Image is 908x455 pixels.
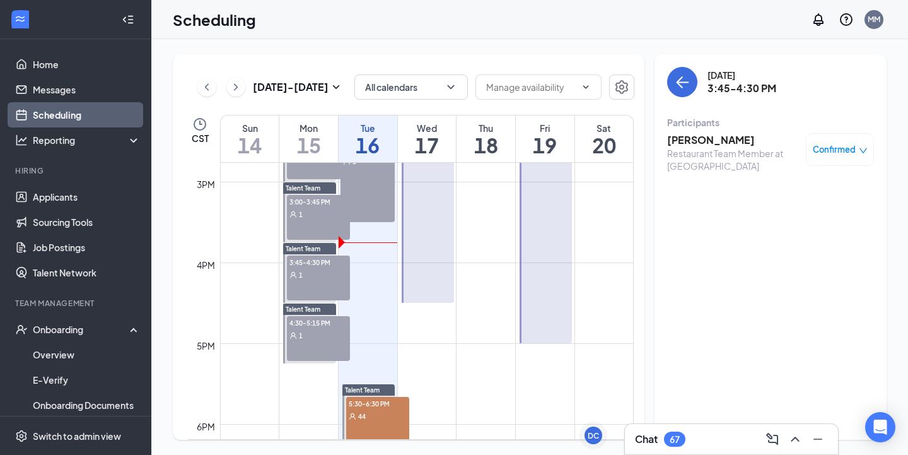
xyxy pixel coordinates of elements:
svg: UserCheck [15,323,28,336]
svg: ChevronLeft [201,80,213,95]
svg: ArrowLeft [675,74,690,90]
button: ComposeMessage [762,429,783,449]
span: Talent Team [286,305,320,313]
div: Thu [457,122,515,134]
h1: 17 [398,134,457,156]
span: 1 [299,331,303,340]
svg: SmallChevronDown [329,80,344,95]
svg: ChevronUp [788,432,803,447]
span: 4:30-5:15 PM [287,316,350,329]
svg: User [289,211,297,218]
button: ChevronRight [226,78,245,97]
div: Wed [398,122,457,134]
svg: ChevronRight [230,80,242,95]
a: September 17, 2025 [398,115,457,162]
span: CST [192,132,209,145]
span: 1 [299,210,303,219]
svg: Collapse [122,13,134,26]
button: All calendarsChevronDown [354,74,468,100]
div: DC [588,430,599,441]
h1: Scheduling [173,9,256,30]
div: 4pm [194,258,218,272]
input: Manage availability [486,80,576,94]
button: back-button [667,67,697,97]
div: MM [868,14,880,25]
span: 5:30-6:30 PM [346,397,409,410]
a: Overview [33,342,141,367]
svg: User [349,413,356,420]
a: September 18, 2025 [457,115,515,162]
div: 6pm [194,420,218,434]
span: Talent Team [286,245,320,252]
svg: Settings [614,80,629,95]
a: September 16, 2025 [339,115,397,162]
div: 3pm [194,177,218,191]
a: Messages [33,77,141,102]
a: September 20, 2025 [575,115,633,162]
a: Sourcing Tools [33,210,141,235]
svg: ChevronDown [445,81,457,93]
h1: 20 [575,134,633,156]
div: Tue [339,122,397,134]
span: Talent Team [286,184,320,192]
h1: 14 [221,134,279,156]
svg: Settings [15,430,28,442]
svg: ComposeMessage [765,432,780,447]
svg: ChevronDown [581,82,591,92]
a: Talent Network [33,260,141,285]
svg: Analysis [15,134,28,146]
h3: Chat [635,432,658,446]
a: September 19, 2025 [516,115,574,162]
a: Applicants [33,184,141,210]
div: Onboarding [33,323,130,336]
span: Talent Team [345,386,380,394]
div: Switch to admin view [33,430,121,442]
div: 5pm [194,339,218,353]
svg: QuestionInfo [839,12,854,27]
div: Hiring [15,165,138,176]
svg: Notifications [811,12,826,27]
div: Open Intercom Messenger [865,412,895,442]
h3: [PERSON_NAME] [667,133,800,147]
a: Scheduling [33,102,141,127]
span: 3:45-4:30 PM [287,256,350,268]
h1: 15 [279,134,338,156]
div: Reporting [33,134,141,146]
svg: Minimize [810,432,825,447]
a: September 15, 2025 [279,115,338,162]
span: 3:00-3:45 PM [287,195,350,208]
svg: User [289,332,297,340]
div: Mon [279,122,338,134]
button: ChevronLeft [197,78,216,97]
h3: [DATE] - [DATE] [253,80,329,94]
span: 1 [299,271,303,280]
h1: 16 [339,134,397,156]
span: 44 [358,412,366,421]
h3: 3:45-4:30 PM [707,81,776,95]
button: Minimize [808,429,828,449]
a: E-Verify [33,367,141,393]
div: Team Management [15,298,138,309]
button: ChevronUp [785,429,805,449]
button: Settings [609,74,634,100]
a: Job Postings [33,235,141,260]
a: September 14, 2025 [221,115,279,162]
svg: User [289,271,297,279]
div: Sat [575,122,633,134]
div: Fri [516,122,574,134]
h1: 19 [516,134,574,156]
div: Participants [667,116,874,129]
a: Onboarding Documents [33,393,141,418]
div: 67 [670,434,680,445]
a: Home [33,52,141,77]
h1: 18 [457,134,515,156]
div: Sun [221,122,279,134]
span: Confirmed [813,143,856,156]
span: down [859,146,868,155]
svg: Clock [192,117,207,132]
div: Restaurant Team Member at [GEOGRAPHIC_DATA] [667,147,800,172]
div: [DATE] [707,69,776,81]
svg: WorkstreamLogo [14,13,26,25]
